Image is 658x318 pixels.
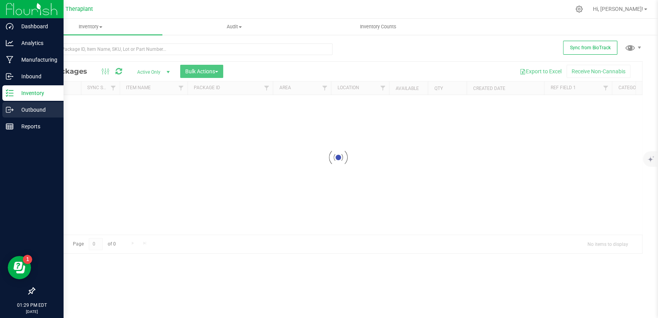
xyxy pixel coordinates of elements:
[3,309,60,315] p: [DATE]
[6,56,14,64] inline-svg: Manufacturing
[14,105,60,114] p: Outbound
[3,302,60,309] p: 01:29 PM EDT
[6,106,14,114] inline-svg: Outbound
[8,256,31,279] iframe: Resource center
[6,89,14,97] inline-svg: Inventory
[14,38,60,48] p: Analytics
[19,23,162,30] span: Inventory
[6,123,14,130] inline-svg: Reports
[34,43,332,55] input: Search Package ID, Item Name, SKU, Lot or Part Number...
[570,45,611,50] span: Sync from BioTrack
[6,22,14,30] inline-svg: Dashboard
[14,55,60,64] p: Manufacturing
[162,19,306,35] a: Audit
[593,6,643,12] span: Hi, [PERSON_NAME]!
[574,5,584,13] div: Manage settings
[19,19,162,35] a: Inventory
[65,6,93,12] span: Theraplant
[14,72,60,81] p: Inbound
[163,23,306,30] span: Audit
[14,88,60,98] p: Inventory
[350,23,407,30] span: Inventory Counts
[6,39,14,47] inline-svg: Analytics
[6,73,14,80] inline-svg: Inbound
[307,19,450,35] a: Inventory Counts
[14,122,60,131] p: Reports
[23,255,32,264] iframe: Resource center unread badge
[14,22,60,31] p: Dashboard
[563,41,617,55] button: Sync from BioTrack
